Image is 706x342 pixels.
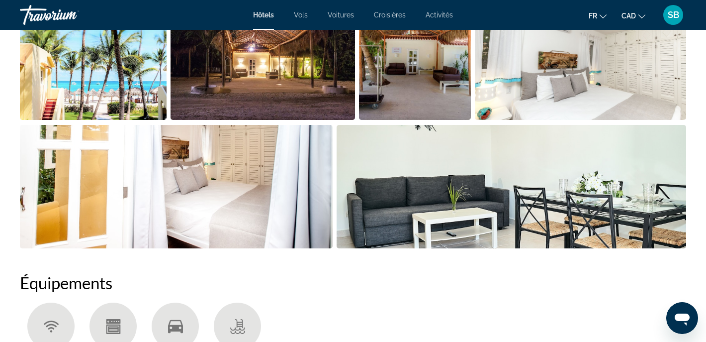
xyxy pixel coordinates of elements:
button: Open full-screen image slider [20,124,333,249]
a: Voitures [328,11,354,19]
span: CAD [621,12,636,20]
button: Open full-screen image slider [337,124,687,249]
a: Croisières [374,11,406,19]
button: User Menu [660,4,686,25]
span: fr [589,12,597,20]
a: Hôtels [253,11,274,19]
button: Change currency [621,8,645,23]
a: Activités [426,11,453,19]
span: SB [668,10,679,20]
iframe: Bouton de lancement de la fenêtre de messagerie [666,302,698,334]
a: Vols [294,11,308,19]
h2: Équipements [20,273,686,293]
button: Change language [589,8,607,23]
a: Travorium [20,2,119,28]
